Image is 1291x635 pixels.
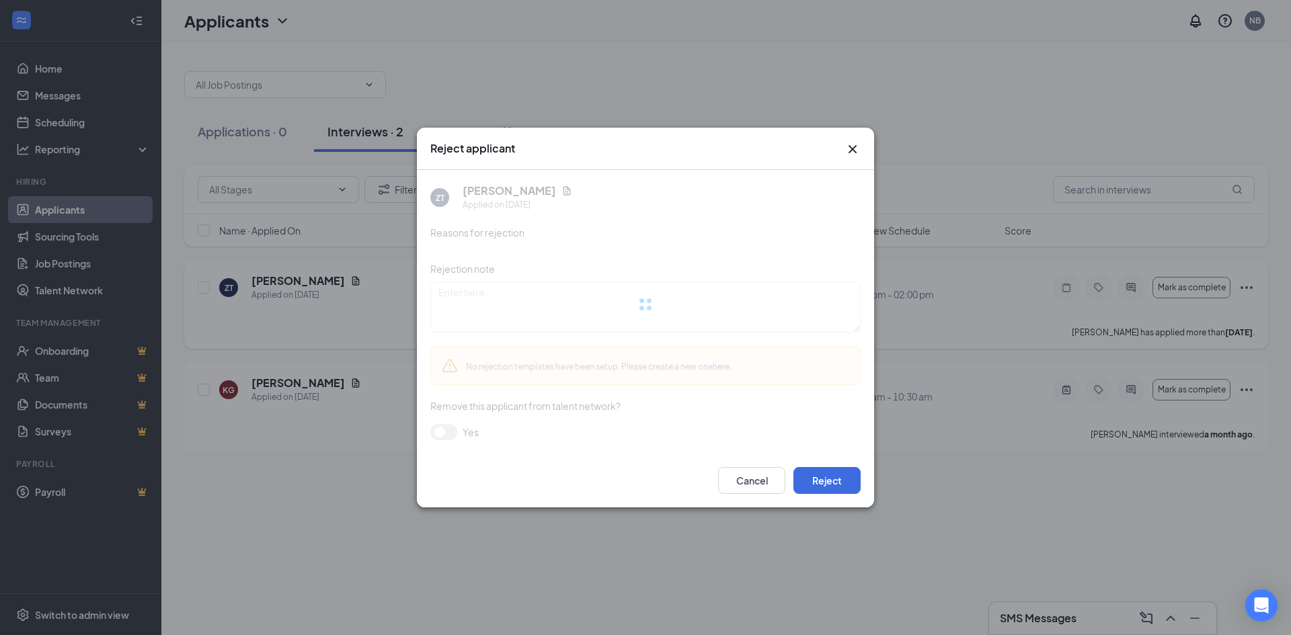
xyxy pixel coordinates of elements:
h3: Reject applicant [430,141,515,156]
button: Cancel [718,467,785,494]
svg: Cross [845,141,861,157]
button: Reject [793,467,861,494]
button: Close [845,141,861,157]
div: Open Intercom Messenger [1245,589,1278,622]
